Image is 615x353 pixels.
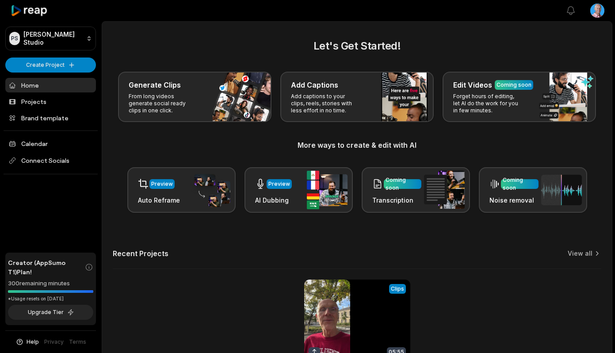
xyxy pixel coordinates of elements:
[424,171,465,209] img: transcription.png
[291,93,359,114] p: Add captions to your clips, reels, stories with less effort in no time.
[255,196,292,205] h3: AI Dubbing
[5,111,96,125] a: Brand template
[190,173,230,207] img: auto_reframe.png
[8,295,93,302] div: *Usage resets on [DATE]
[27,338,39,346] span: Help
[386,176,420,192] div: Coming soon
[453,80,492,90] h3: Edit Videos
[5,78,96,92] a: Home
[268,180,290,188] div: Preview
[372,196,421,205] h3: Transcription
[307,171,348,209] img: ai_dubbing.png
[568,249,592,258] a: View all
[129,80,181,90] h3: Generate Clips
[44,338,64,346] a: Privacy
[489,196,539,205] h3: Noise removal
[151,180,173,188] div: Preview
[23,31,83,46] p: [PERSON_NAME] Studio
[291,80,338,90] h3: Add Captions
[5,153,96,169] span: Connect Socials
[497,81,531,89] div: Coming soon
[113,38,601,54] h2: Let's Get Started!
[503,176,537,192] div: Coming soon
[113,140,601,150] h3: More ways to create & edit with AI
[8,258,85,276] span: Creator (AppSumo T1) Plan!
[5,58,96,73] button: Create Project
[8,279,93,288] div: 300 remaining minutes
[541,175,582,205] img: noise_removal.png
[453,93,522,114] p: Forget hours of editing, let AI do the work for you in few minutes.
[113,249,168,258] h2: Recent Projects
[5,94,96,109] a: Projects
[5,136,96,151] a: Calendar
[69,338,86,346] a: Terms
[15,338,39,346] button: Help
[138,196,180,205] h3: Auto Reframe
[8,305,93,320] button: Upgrade Tier
[129,93,197,114] p: From long videos generate social ready clips in one click.
[9,32,20,45] div: PS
